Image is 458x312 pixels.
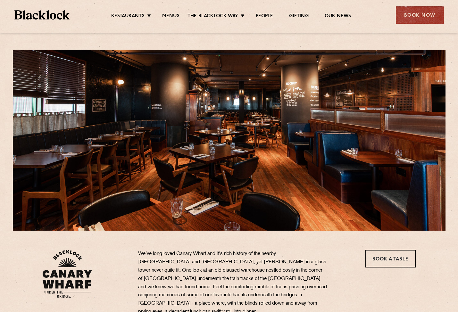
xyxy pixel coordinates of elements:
a: The Blacklock Way [187,13,238,20]
a: People [256,13,273,20]
img: BL_CW_Logo_Website.svg [42,250,92,298]
img: BL_Textured_Logo-footer-cropped.svg [14,10,70,20]
a: Our News [325,13,351,20]
div: Book Now [396,6,444,24]
a: Menus [162,13,179,20]
a: Gifting [289,13,308,20]
a: Book a Table [365,250,416,267]
a: Restaurants [111,13,145,20]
